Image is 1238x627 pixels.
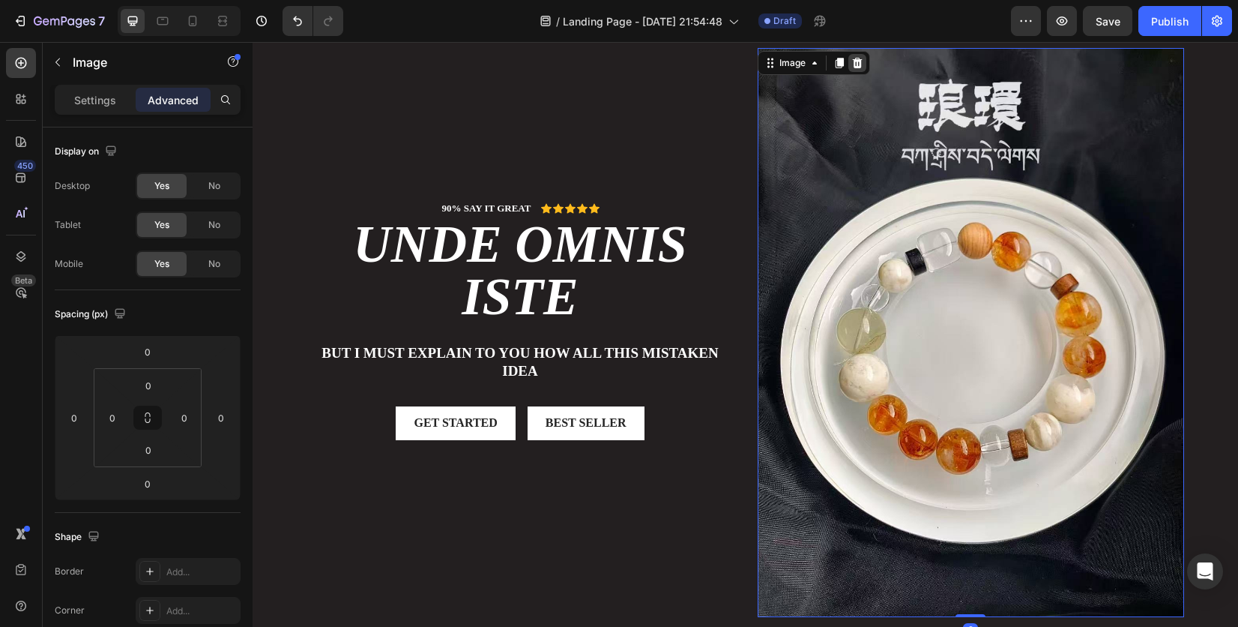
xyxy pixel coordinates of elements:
input: 0 [133,340,163,363]
div: Mobile [55,257,83,271]
span: No [208,218,220,232]
img: gempages_581494334554112942-cb4d8590-3b86-49cb-9659-0accb378ed46.jpg [505,6,931,575]
span: Landing Page - [DATE] 21:54:48 [563,13,722,29]
p: 7 [98,12,105,30]
div: Undo/Redo [283,6,343,36]
input: 0px [173,406,196,429]
button: Publish [1138,6,1201,36]
span: Yes [154,218,169,232]
p: Image [73,53,200,71]
div: Display on [55,142,120,162]
div: 0 [710,581,725,593]
div: 450 [14,160,36,172]
span: Save [1096,15,1120,28]
input: 0 [210,406,232,429]
p: Settings [74,92,116,108]
div: Tablet [55,218,81,232]
div: Spacing (px) [55,304,129,325]
button: 7 [6,6,112,36]
div: Border [55,565,84,578]
span: No [208,179,220,193]
span: Yes [154,179,169,193]
p: Advanced [148,92,199,108]
input: 0px [133,439,163,461]
div: Corner [55,604,85,617]
div: Beta [11,274,36,286]
div: Open Intercom Messenger [1187,553,1223,589]
span: No [208,257,220,271]
span: Draft [773,14,796,28]
div: Desktop [55,179,90,193]
div: Publish [1151,13,1189,29]
span: Yes [154,257,169,271]
div: Image [524,14,556,28]
span: / [556,13,560,29]
input: 0 [63,406,85,429]
div: Add... [166,604,237,618]
div: Add... [166,565,237,579]
button: Best Seller [275,364,392,398]
iframe: Design area [253,42,1238,627]
div: Shape [55,527,103,547]
div: Best Seller [293,373,374,389]
button: Save [1083,6,1132,36]
input: 0px [101,406,124,429]
input: 0px [133,374,163,397]
input: 0 [133,472,163,495]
